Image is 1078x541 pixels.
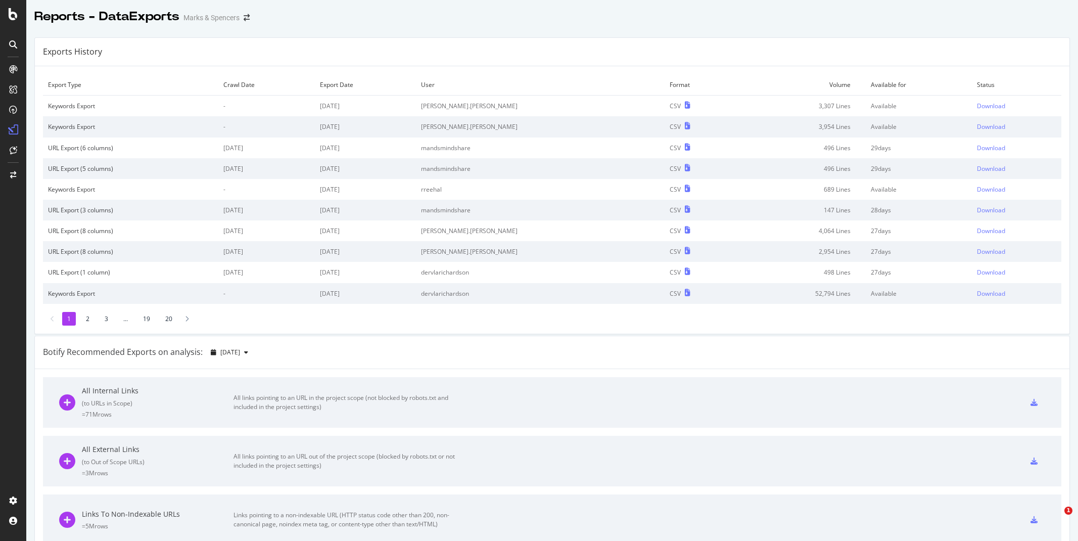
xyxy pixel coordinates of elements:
div: CSV [670,206,681,214]
li: 19 [138,312,155,326]
td: Crawl Date [218,74,315,96]
span: 2025 Sep. 27th [220,348,240,356]
a: Download [977,247,1056,256]
td: [PERSON_NAME].[PERSON_NAME] [416,116,665,137]
button: [DATE] [207,344,252,360]
td: - [218,116,315,137]
div: CSV [670,289,681,298]
div: csv-export [1030,516,1038,523]
div: = 5M rows [82,522,233,530]
div: Keywords Export [48,185,213,194]
td: [DATE] [315,116,416,137]
div: All links pointing to an URL in the project scope (not blocked by robots.txt and included in the ... [233,393,461,412]
td: [DATE] [315,158,416,179]
span: 1 [1064,507,1072,515]
td: [DATE] [218,220,315,241]
td: Volume [736,74,866,96]
td: [DATE] [218,262,315,283]
div: CSV [670,185,681,194]
div: csv-export [1030,458,1038,465]
td: 496 Lines [736,138,866,158]
td: [DATE] [218,158,315,179]
td: [DATE] [218,241,315,262]
a: Download [977,206,1056,214]
div: URL Export (6 columns) [48,144,213,152]
div: Download [977,144,1005,152]
div: Download [977,164,1005,173]
td: rreehal [416,179,665,200]
a: Download [977,122,1056,131]
div: CSV [670,268,681,277]
td: 498 Lines [736,262,866,283]
div: Download [977,227,1005,235]
div: = 3M rows [82,469,233,477]
td: [DATE] [315,96,416,117]
td: 52,794 Lines [736,283,866,304]
a: Download [977,102,1056,110]
td: [DATE] [218,200,315,220]
div: csv-export [1030,399,1038,406]
a: Download [977,185,1056,194]
div: CSV [670,144,681,152]
a: Download [977,268,1056,277]
div: All links pointing to an URL out of the project scope (blocked by robots.txt or not included in t... [233,452,461,470]
div: arrow-right-arrow-left [244,14,250,21]
div: Links To Non-Indexable URLs [82,509,233,519]
li: 1 [62,312,76,326]
td: 4,064 Lines [736,220,866,241]
div: Download [977,247,1005,256]
div: Download [977,206,1005,214]
div: Botify Recommended Exports on analysis: [43,346,203,358]
div: CSV [670,122,681,131]
td: dervlarichardson [416,262,665,283]
td: [DATE] [315,200,416,220]
div: Keywords Export [48,122,213,131]
td: 29 days [866,138,972,158]
td: [DATE] [315,138,416,158]
div: Reports - DataExports [34,8,179,25]
div: Available [871,122,967,131]
td: Export Date [315,74,416,96]
td: 689 Lines [736,179,866,200]
div: URL Export (8 columns) [48,227,213,235]
div: Download [977,185,1005,194]
td: 27 days [866,241,972,262]
td: 28 days [866,200,972,220]
td: 147 Lines [736,200,866,220]
td: [DATE] [315,179,416,200]
div: = 71M rows [82,410,233,419]
a: Download [977,227,1056,235]
div: Download [977,102,1005,110]
td: [DATE] [315,262,416,283]
td: - [218,96,315,117]
td: 496 Lines [736,158,866,179]
a: Download [977,289,1056,298]
td: [PERSON_NAME].[PERSON_NAME] [416,241,665,262]
div: Download [977,268,1005,277]
div: CSV [670,247,681,256]
td: [PERSON_NAME].[PERSON_NAME] [416,220,665,241]
td: 3,954 Lines [736,116,866,137]
td: 27 days [866,262,972,283]
td: 2,954 Lines [736,241,866,262]
td: Format [665,74,736,96]
div: URL Export (5 columns) [48,164,213,173]
td: 27 days [866,220,972,241]
li: ... [118,312,133,326]
div: Available [871,102,967,110]
td: User [416,74,665,96]
div: ( to URLs in Scope ) [82,399,233,408]
div: CSV [670,164,681,173]
a: Download [977,144,1056,152]
td: 3,307 Lines [736,96,866,117]
td: mandsmindshare [416,158,665,179]
li: 3 [100,312,113,326]
div: Download [977,289,1005,298]
div: URL Export (1 column) [48,268,213,277]
td: dervlarichardson [416,283,665,304]
td: Status [972,74,1061,96]
td: [DATE] [315,283,416,304]
li: 20 [160,312,177,326]
div: Available [871,185,967,194]
div: CSV [670,227,681,235]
